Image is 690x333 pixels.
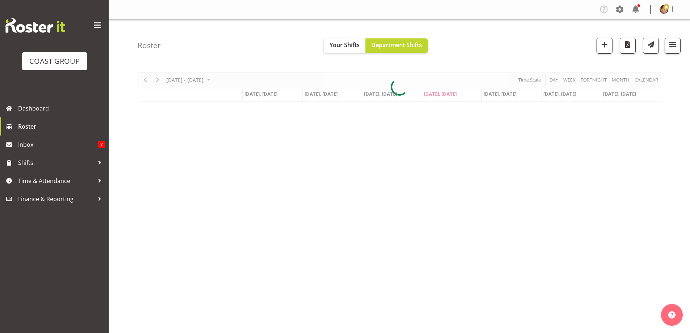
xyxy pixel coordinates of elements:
[620,38,636,54] button: Download a PDF of the roster according to the set date range.
[18,175,94,186] span: Time & Attendance
[668,311,676,319] img: help-xxl-2.png
[371,41,422,49] span: Department Shifts
[98,141,105,148] span: 7
[18,157,94,168] span: Shifts
[29,56,80,67] div: COAST GROUP
[597,38,612,54] button: Add a new shift
[324,38,365,53] button: Your Shifts
[18,103,105,114] span: Dashboard
[18,193,94,204] span: Finance & Reporting
[330,41,360,49] span: Your Shifts
[660,5,668,14] img: mark-phillipse6af51212f3486541d32afe5cb767b3e.png
[365,38,428,53] button: Department Shifts
[643,38,659,54] button: Send a list of all shifts for the selected filtered period to all rostered employees.
[18,121,105,132] span: Roster
[18,139,98,150] span: Inbox
[5,18,65,33] img: Rosterit website logo
[138,41,161,50] h4: Roster
[665,38,681,54] button: Filter Shifts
